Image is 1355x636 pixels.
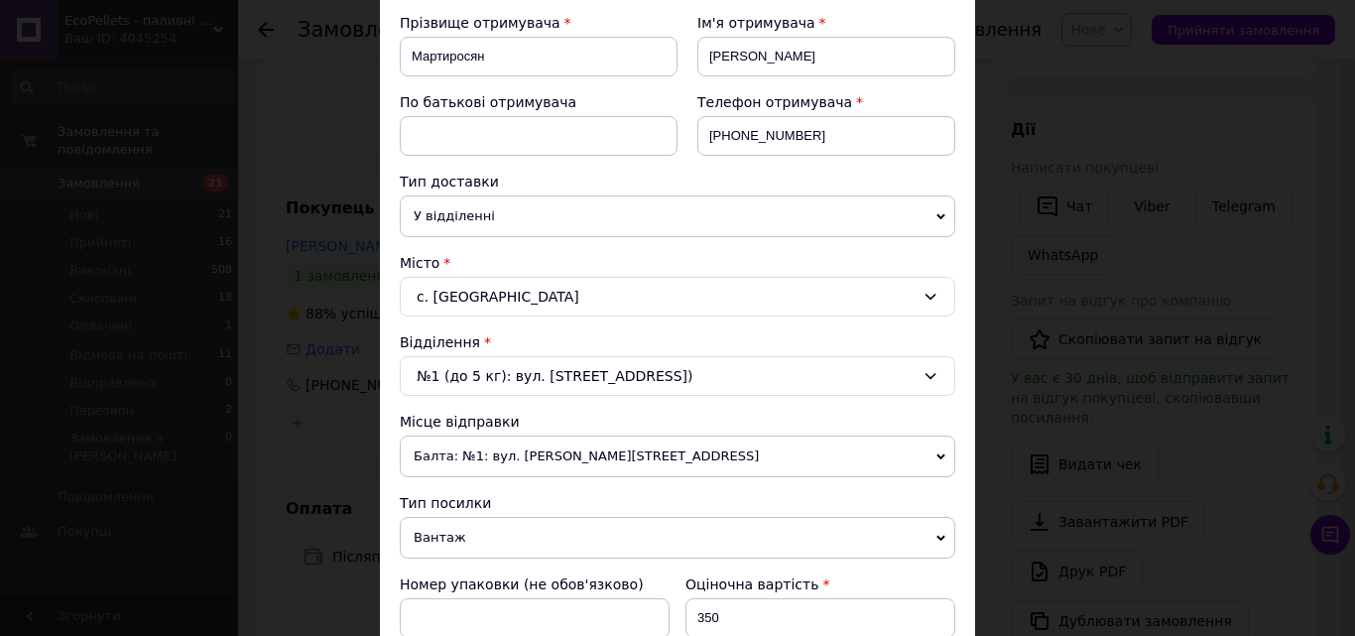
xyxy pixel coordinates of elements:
div: Місто [400,253,955,273]
div: Оціночна вартість [685,574,955,594]
span: Тип доставки [400,174,499,190]
div: Відділення [400,332,955,352]
span: Прізвище отримувача [400,15,560,31]
span: Балта: №1: вул. [PERSON_NAME][STREET_ADDRESS] [400,436,955,477]
span: По батькові отримувача [400,94,576,110]
span: Тип посилки [400,495,491,511]
span: Вантаж [400,517,955,559]
span: Місце відправки [400,414,520,430]
div: с. [GEOGRAPHIC_DATA] [400,277,955,317]
div: №1 (до 5 кг): вул. [STREET_ADDRESS]) [400,356,955,396]
span: У відділенні [400,195,955,237]
span: Телефон отримувача [697,94,852,110]
input: +380 [697,116,955,156]
div: Номер упаковки (не обов'язково) [400,574,670,594]
span: Ім'я отримувача [697,15,815,31]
